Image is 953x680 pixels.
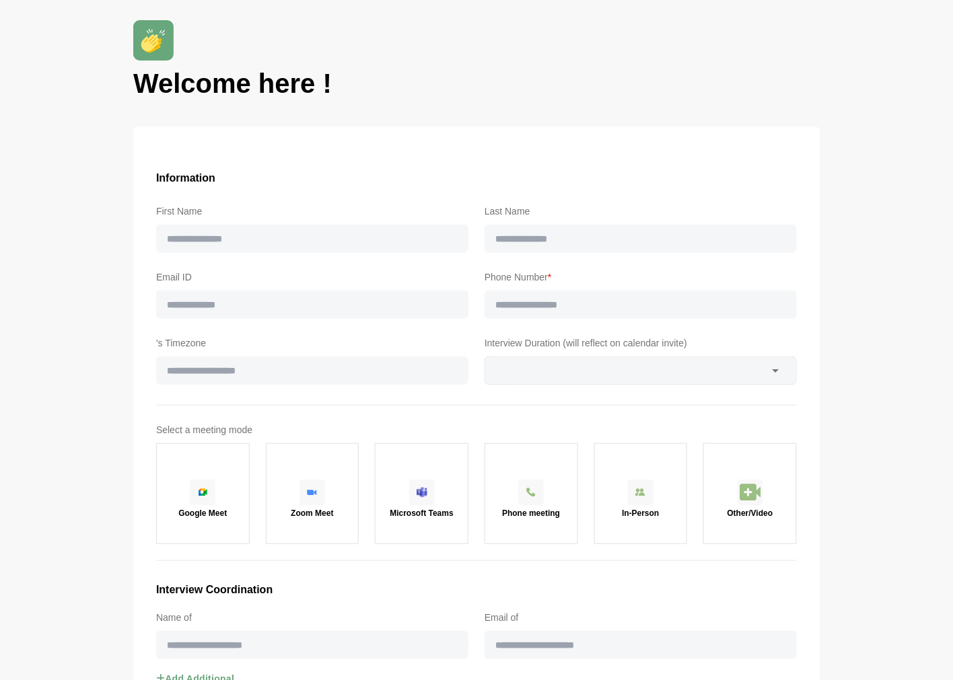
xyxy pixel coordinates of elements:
[485,609,797,626] label: Email of
[390,509,453,517] p: Microsoft Teams
[156,269,468,285] label: Email ID
[178,509,227,517] p: Google Meet
[622,509,659,517] p: In-Person
[485,203,797,219] label: Last Name
[156,609,468,626] label: Name of
[133,66,820,101] h1: Welcome here !
[156,335,468,351] label: 's Timezone
[291,509,333,517] p: Zoom Meet
[156,203,468,219] label: First Name
[502,509,560,517] p: Phone meeting
[485,269,797,285] label: Phone Number
[485,335,797,351] label: Interview Duration (will reflect on calendar invite)
[156,422,797,438] label: Select a meeting mode
[728,509,773,517] p: Other/Video
[156,581,797,599] h3: Interview Coordination
[156,169,797,187] h3: Information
